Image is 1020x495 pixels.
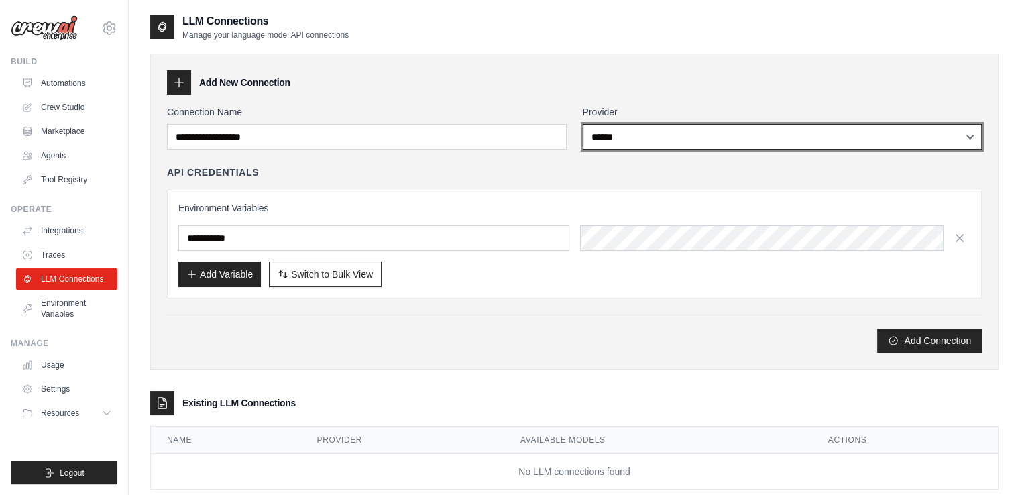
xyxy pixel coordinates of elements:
a: LLM Connections [16,268,117,290]
a: Marketplace [16,121,117,142]
h2: LLM Connections [182,13,349,30]
button: Switch to Bulk View [269,262,382,287]
a: Integrations [16,220,117,241]
th: Available Models [504,427,812,454]
a: Tool Registry [16,169,117,190]
h4: API Credentials [167,166,259,179]
label: Connection Name [167,105,567,119]
img: Logo [11,15,78,41]
td: No LLM connections found [151,454,998,490]
th: Provider [301,427,504,454]
span: Logout [60,467,84,478]
a: Environment Variables [16,292,117,325]
div: Operate [11,204,117,215]
a: Automations [16,72,117,94]
a: Crew Studio [16,97,117,118]
label: Provider [583,105,982,119]
button: Logout [11,461,117,484]
p: Manage your language model API connections [182,30,349,40]
div: Manage [11,338,117,349]
a: Usage [16,354,117,376]
h3: Environment Variables [178,201,970,215]
button: Add Variable [178,262,261,287]
h3: Existing LLM Connections [182,396,296,410]
a: Settings [16,378,117,400]
a: Traces [16,244,117,266]
span: Switch to Bulk View [291,268,373,281]
a: Agents [16,145,117,166]
button: Resources [16,402,117,424]
div: Build [11,56,117,67]
span: Resources [41,408,79,419]
button: Add Connection [877,329,982,353]
h3: Add New Connection [199,76,290,89]
th: Name [151,427,301,454]
th: Actions [812,427,998,454]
